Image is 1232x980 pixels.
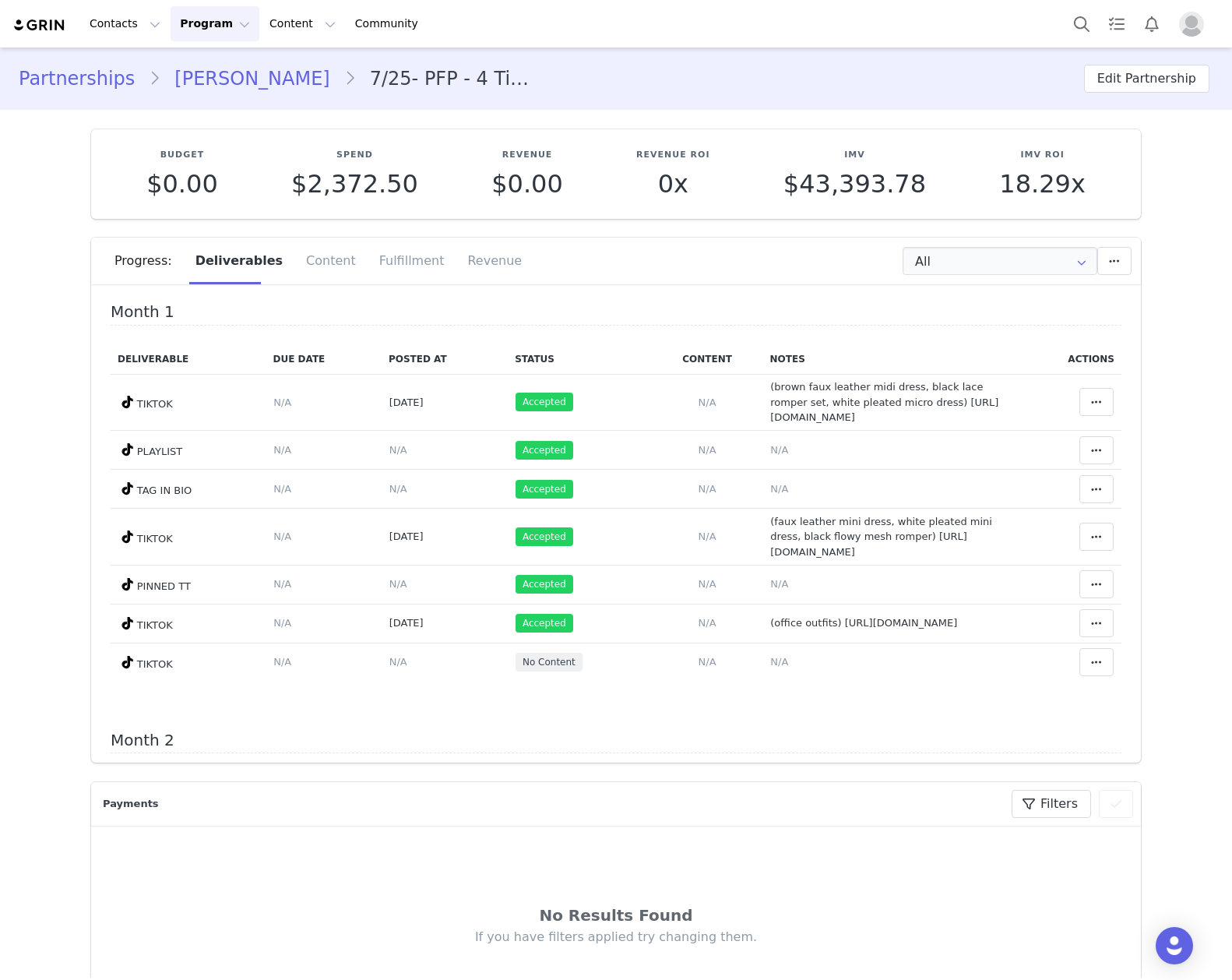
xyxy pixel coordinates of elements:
[80,6,170,41] button: Contacts
[273,578,291,590] span: N/A
[146,149,218,162] p: Budget
[456,238,522,284] div: Revenue
[111,509,266,566] td: TIKTOK
[770,381,998,423] span: (brown faux leather midi dress, black lace romper set, white pleated micro dress) [URL][DOMAIN_NAME]
[273,483,291,495] span: N/A
[491,169,563,199] span: $0.00
[516,393,573,411] span: Accepted
[1040,795,1078,813] span: Filters
[138,929,1094,946] div: If you have filters applied try changing them.
[491,149,563,162] p: Revenue
[111,431,266,470] td: PLAYLIST
[1156,927,1193,964] div: Open Intercom Messenger
[266,344,382,375] th: Due Date
[111,374,266,431] td: TIKTOK
[636,170,709,198] p: 0x
[12,18,67,33] img: grin logo
[763,344,1016,375] th: Notes
[699,578,716,590] span: N/A
[389,397,424,408] span: [DATE]
[516,480,573,499] span: Accepted
[1170,12,1220,37] button: Profile
[999,170,1086,198] p: 18.29x
[389,617,424,629] span: [DATE]
[146,169,218,199] span: $0.00
[770,444,788,456] span: N/A
[699,531,716,542] span: N/A
[699,483,716,495] span: N/A
[516,575,573,594] span: Accepted
[111,344,266,375] th: Deliverable
[273,656,291,668] span: N/A
[111,643,266,682] td: TIKTOK
[171,6,259,41] button: Program
[389,656,407,668] span: N/A
[1016,344,1121,375] th: Actions
[389,531,424,542] span: [DATE]
[273,397,291,408] span: N/A
[273,617,291,629] span: N/A
[699,656,716,668] span: N/A
[389,483,407,495] span: N/A
[273,444,291,456] span: N/A
[770,656,788,668] span: N/A
[699,617,716,629] span: N/A
[1084,65,1209,93] button: Edit Partnership
[770,483,788,495] span: N/A
[111,731,1121,754] h4: Month 2
[783,149,926,162] p: IMV
[516,441,573,460] span: Accepted
[770,578,788,590] span: N/A
[1100,6,1134,41] a: Tasks
[111,303,1121,326] h4: Month 1
[652,344,763,375] th: Content
[114,238,184,284] div: Progress:
[516,614,573,633] span: Accepted
[99,796,167,812] div: Payments
[160,65,343,93] a: [PERSON_NAME]
[1065,6,1099,41] button: Search
[699,444,716,456] span: N/A
[770,617,957,629] span: (office outfits) [URL][DOMAIN_NAME]
[1179,12,1204,37] img: placeholder-profile.jpg
[111,604,266,643] td: TIKTOK
[184,238,294,284] div: Deliverables
[291,169,418,199] span: $2,372.50
[389,444,407,456] span: N/A
[999,149,1086,162] p: IMV ROI
[273,531,291,542] span: N/A
[1135,6,1169,41] button: Notifications
[138,904,1094,927] div: No Results Found
[382,344,508,375] th: Posted At
[770,516,992,558] span: (faux leather mini dress, white pleated mini dress, black flowy mesh romper) [URL][DOMAIN_NAME]
[903,247,1097,275] input: Select
[368,238,456,284] div: Fulfillment
[291,149,418,162] p: Spend
[636,149,709,162] p: Revenue ROI
[260,6,345,41] button: Content
[508,344,651,375] th: Status
[1012,790,1091,818] button: Filters
[389,578,407,590] span: N/A
[346,6,435,41] a: Community
[111,470,266,509] td: TAG IN BIO
[19,65,149,93] a: Partnerships
[783,169,926,199] span: $43,393.78
[523,655,576,669] span: No Content
[111,565,266,604] td: PINNED TT
[294,238,368,284] div: Content
[699,397,716,408] span: N/A
[516,527,573,546] span: Accepted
